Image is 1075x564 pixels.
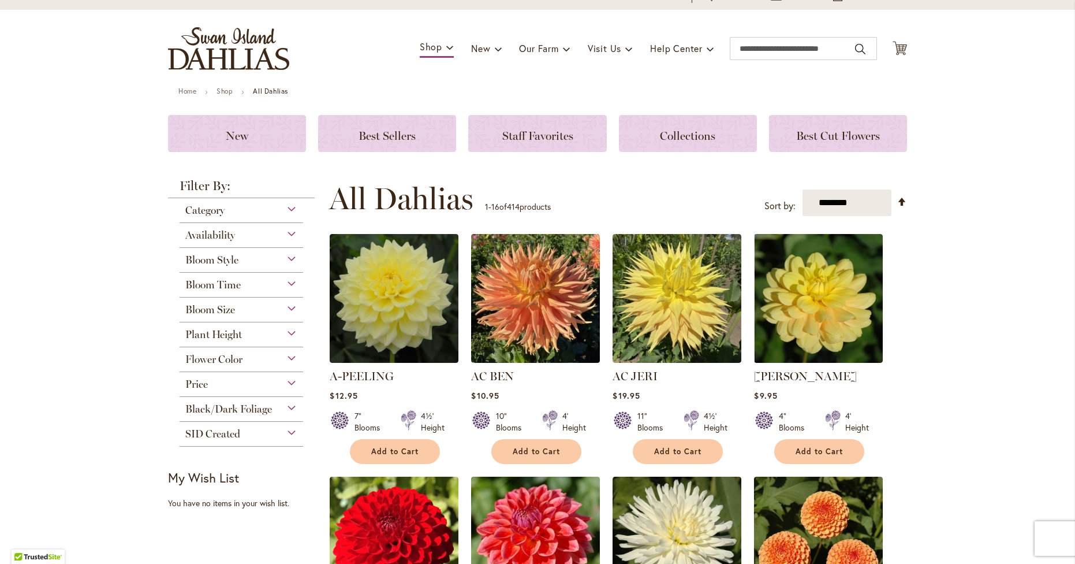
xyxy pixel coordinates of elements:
[471,354,600,365] a: AC BEN
[769,115,907,152] a: Best Cut Flowers
[330,234,458,363] img: A-Peeling
[613,390,640,401] span: $19.95
[359,129,416,143] span: Best Sellers
[178,87,196,95] a: Home
[779,410,811,433] div: 4" Blooms
[660,129,715,143] span: Collections
[754,234,883,363] img: AHOY MATEY
[185,229,235,242] span: Availability
[796,129,880,143] span: Best Cut Flowers
[513,447,560,457] span: Add to Cart
[491,201,499,212] span: 16
[420,40,442,53] span: Shop
[796,447,843,457] span: Add to Cart
[613,354,741,365] a: AC Jeri
[650,42,703,54] span: Help Center
[185,254,238,266] span: Bloom Style
[168,469,239,486] strong: My Wish List
[330,369,394,383] a: A-PEELING
[502,129,573,143] span: Staff Favorites
[185,378,208,391] span: Price
[226,129,248,143] span: New
[471,42,490,54] span: New
[471,234,600,363] img: AC BEN
[185,303,235,316] span: Bloom Size
[168,115,306,152] a: New
[485,201,488,212] span: 1
[421,410,445,433] div: 4½' Height
[637,410,670,433] div: 11" Blooms
[185,279,241,291] span: Bloom Time
[619,115,757,152] a: Collections
[496,410,528,433] div: 10" Blooms
[754,354,883,365] a: AHOY MATEY
[350,439,440,464] button: Add to Cart
[217,87,233,95] a: Shop
[613,369,658,383] a: AC JERI
[185,428,240,440] span: SID Created
[471,390,499,401] span: $10.95
[185,204,225,217] span: Category
[471,369,514,383] a: AC BEN
[168,180,315,198] strong: Filter By:
[588,42,621,54] span: Visit Us
[845,410,869,433] div: 4' Height
[185,353,242,366] span: Flower Color
[764,195,796,217] label: Sort by:
[754,390,777,401] span: $9.95
[330,354,458,365] a: A-Peeling
[253,87,288,95] strong: All Dahlias
[704,410,727,433] div: 4½' Height
[562,410,586,433] div: 4' Height
[507,201,520,212] span: 414
[468,115,606,152] a: Staff Favorites
[613,234,741,363] img: AC Jeri
[330,390,357,401] span: $12.95
[371,447,419,457] span: Add to Cart
[774,439,864,464] button: Add to Cart
[185,328,242,341] span: Plant Height
[168,498,322,509] div: You have no items in your wish list.
[633,439,723,464] button: Add to Cart
[754,369,857,383] a: [PERSON_NAME]
[9,523,41,555] iframe: Launch Accessibility Center
[185,403,272,415] span: Black/Dark Foliage
[485,198,551,216] p: - of products
[654,447,701,457] span: Add to Cart
[354,410,387,433] div: 7" Blooms
[329,181,473,216] span: All Dahlias
[318,115,456,152] a: Best Sellers
[519,42,558,54] span: Our Farm
[491,439,581,464] button: Add to Cart
[168,27,289,70] a: store logo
